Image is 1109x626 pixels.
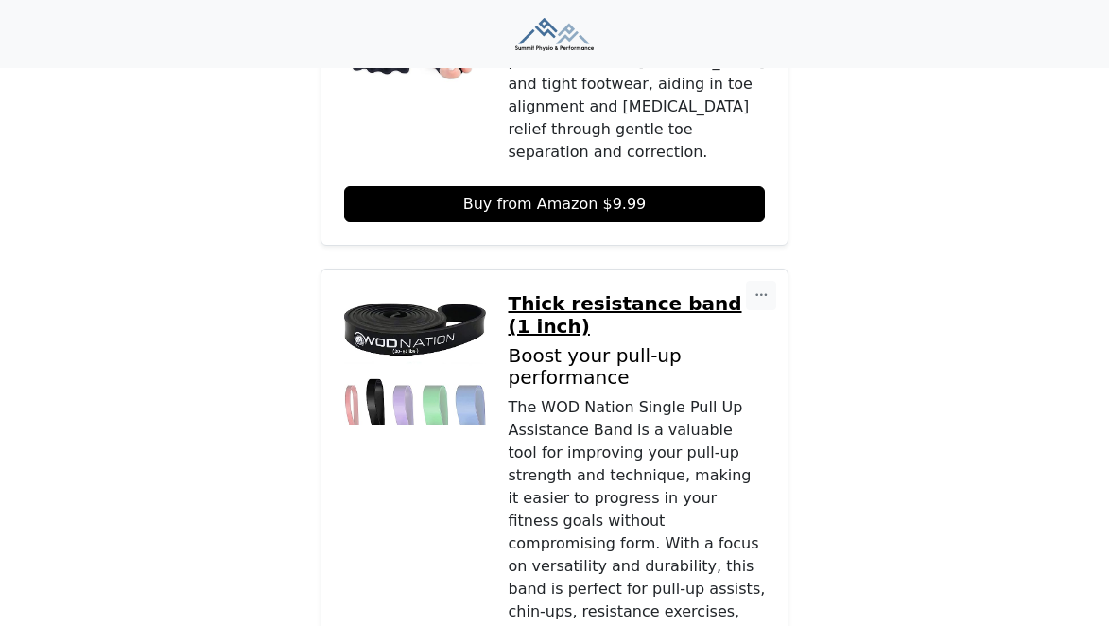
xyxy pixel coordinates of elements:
img: Thick resistance band (1 inch) [344,292,486,434]
a: Buy from Amazon $9.99 [344,186,766,222]
img: Summit Physio & Performance [515,18,594,51]
div: Mind Bodhi Toe Separators provide relief for [MEDICAL_DATA] and tight footwear, aiding in toe ali... [509,27,766,164]
a: Thick resistance band (1 inch) [509,292,766,338]
p: Boost your pull-up performance [509,345,766,389]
